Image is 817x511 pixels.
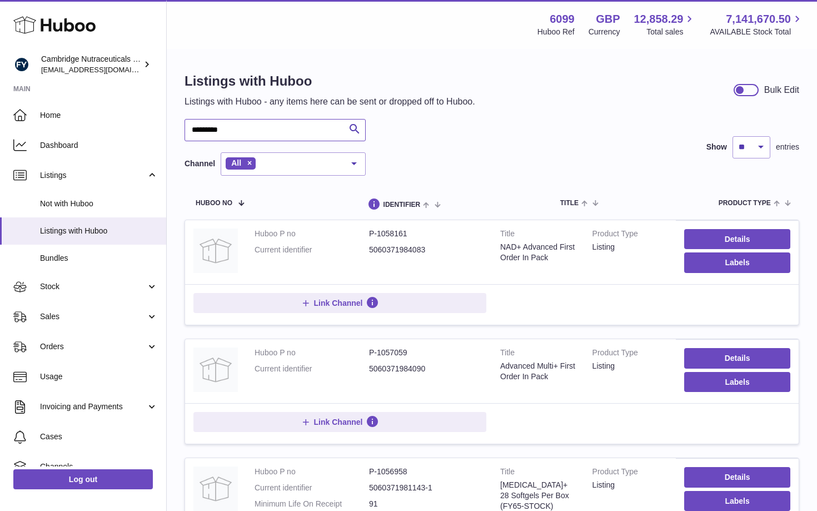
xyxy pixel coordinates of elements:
[40,401,146,412] span: Invoicing and Payments
[193,293,486,313] button: Link Channel
[40,253,158,264] span: Bundles
[592,467,668,480] strong: Product Type
[710,27,804,37] span: AVAILABLE Stock Total
[314,417,363,427] span: Link Channel
[193,229,238,273] img: NAD+ Advanced First Order In Pack
[710,12,804,37] a: 7,141,670.50 AVAILABLE Stock Total
[634,12,683,27] span: 12,858.29
[41,54,141,75] div: Cambridge Nutraceuticals Ltd
[776,142,799,152] span: entries
[255,483,369,493] dt: Current identifier
[40,170,146,181] span: Listings
[13,56,30,73] img: huboo@camnutra.com
[185,96,475,108] p: Listings with Huboo - any items here can be sent or dropped off to Huboo.
[255,364,369,374] dt: Current identifier
[40,226,158,236] span: Listings with Huboo
[40,341,146,352] span: Orders
[684,229,790,249] a: Details
[314,298,363,308] span: Link Channel
[706,142,727,152] label: Show
[550,12,575,27] strong: 6099
[500,467,576,480] strong: Title
[40,110,158,121] span: Home
[196,200,232,207] span: Huboo no
[592,242,668,252] div: listing
[596,12,620,27] strong: GBP
[369,483,484,493] dd: 5060371981143-1
[646,27,696,37] span: Total sales
[684,491,790,511] button: Labels
[369,364,484,374] dd: 5060371984090
[684,348,790,368] a: Details
[40,431,158,442] span: Cases
[684,252,790,272] button: Labels
[185,158,215,169] label: Channel
[185,72,475,90] h1: Listings with Huboo
[255,348,369,358] dt: Huboo P no
[369,348,484,358] dd: P-1057059
[592,480,668,490] div: listing
[255,245,369,255] dt: Current identifier
[369,229,484,239] dd: P-1058161
[764,84,799,96] div: Bulk Edit
[500,348,576,361] strong: Title
[537,27,575,37] div: Huboo Ref
[40,311,146,322] span: Sales
[193,412,486,432] button: Link Channel
[592,348,668,361] strong: Product Type
[592,361,668,371] div: listing
[726,12,791,27] span: 7,141,670.50
[500,361,576,382] div: Advanced Multi+ First Order In Pack
[40,199,158,209] span: Not with Huboo
[193,467,238,511] img: Vitamin D+ 28 Softgels Per Box (FY65-STOCK)
[634,12,696,37] a: 12,858.29 Total sales
[40,371,158,382] span: Usage
[500,242,576,263] div: NAD+ Advanced First Order In Pack
[684,467,790,487] a: Details
[500,229,576,242] strong: Title
[369,467,484,477] dd: P-1056958
[383,201,421,209] span: identifier
[255,229,369,239] dt: Huboo P no
[719,200,771,207] span: Product Type
[369,245,484,255] dd: 5060371984083
[684,372,790,392] button: Labels
[40,140,158,151] span: Dashboard
[560,200,579,207] span: title
[41,65,163,74] span: [EMAIL_ADDRESS][DOMAIN_NAME]
[592,229,668,242] strong: Product Type
[193,348,238,392] img: Advanced Multi+ First Order In Pack
[40,462,158,472] span: Channels
[40,281,146,292] span: Stock
[13,469,153,489] a: Log out
[589,27,620,37] div: Currency
[255,467,369,477] dt: Huboo P no
[231,158,241,167] span: All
